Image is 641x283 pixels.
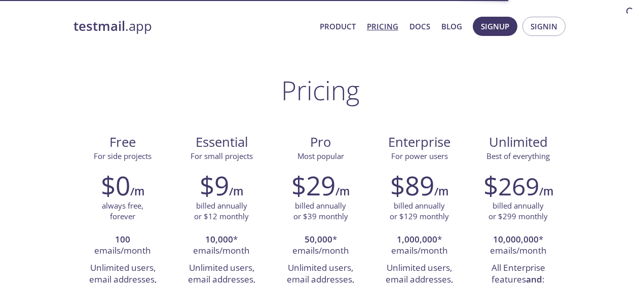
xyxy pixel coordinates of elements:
[279,134,362,151] span: Pro
[488,200,548,222] p: billed annually or $299 monthly
[367,20,398,33] a: Pricing
[81,231,165,260] li: emails/month
[194,200,249,222] p: billed annually or $12 monthly
[94,151,152,161] span: For side projects
[409,20,430,33] a: Docs
[473,17,517,36] button: Signup
[180,134,263,151] span: Essential
[73,17,125,35] strong: testmail
[498,170,539,203] span: 269
[205,233,233,245] strong: 10,000
[130,183,144,200] h6: /m
[489,133,548,151] span: Unlimited
[73,18,312,35] a: testmail.app
[102,200,143,222] p: always free, forever
[305,233,332,245] strong: 50,000
[115,233,130,245] strong: 100
[441,20,462,33] a: Blog
[486,151,550,161] span: Best of everything
[335,183,350,200] h6: /m
[378,231,461,260] li: * emails/month
[180,231,263,260] li: * emails/month
[522,17,565,36] button: Signin
[297,151,344,161] span: Most popular
[391,151,448,161] span: For power users
[476,231,560,260] li: * emails/month
[291,170,335,200] h2: $29
[481,20,509,33] span: Signup
[390,200,449,222] p: billed annually or $129 monthly
[390,170,434,200] h2: $89
[320,20,356,33] a: Product
[483,170,539,200] h2: $
[200,170,229,200] h2: $9
[229,183,243,200] h6: /m
[101,170,130,200] h2: $0
[539,183,553,200] h6: /m
[191,151,253,161] span: For small projects
[82,134,164,151] span: Free
[397,233,437,245] strong: 1,000,000
[378,134,461,151] span: Enterprise
[493,233,539,245] strong: 10,000,000
[434,183,448,200] h6: /m
[281,75,360,105] h1: Pricing
[531,20,557,33] span: Signin
[293,200,348,222] p: billed annually or $39 monthly
[279,231,362,260] li: * emails/month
